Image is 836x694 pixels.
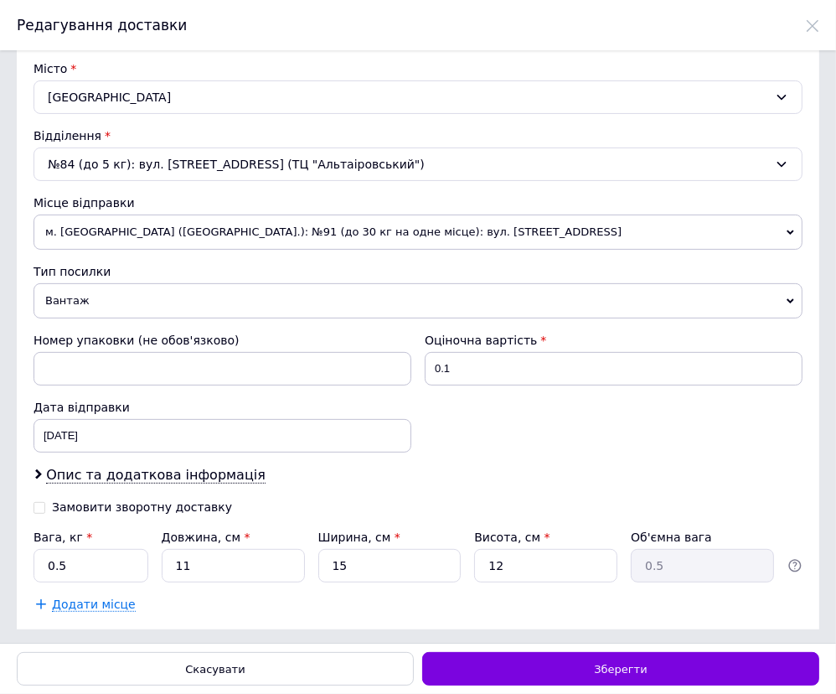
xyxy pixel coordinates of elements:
div: Об'ємна вага [631,529,774,546]
span: Редагування доставки [17,17,187,34]
span: Опис та додаткова інформація [46,467,266,484]
span: Тип посилки [34,265,111,278]
span: Зберегти [594,663,647,676]
div: №84 (до 5 кг): вул. [STREET_ADDRESS] (ТЦ "Альтаіровський") [34,148,802,181]
div: Оціночна вартість [425,332,802,349]
div: Дата відправки [34,399,411,416]
span: м. [GEOGRAPHIC_DATA] ([GEOGRAPHIC_DATA].): №91 (до 30 кг на одне місце): вул. [STREET_ADDRESS] [34,215,802,250]
div: [GEOGRAPHIC_DATA] [34,80,802,114]
div: Місто [34,60,802,77]
label: Довжина, см [162,531,250,544]
div: Номер упаковки (не обов'язково) [34,332,411,349]
span: Додати місце [52,598,136,612]
span: Скасувати [185,663,245,676]
label: Вага, кг [34,531,92,544]
span: Місце відправки [34,196,135,210]
span: Вантаж [34,283,802,319]
label: Ширина, см [318,531,400,544]
div: Замовити зворотну доставку [52,500,232,515]
div: Відділення [34,127,802,144]
label: Висота, см [474,531,550,544]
